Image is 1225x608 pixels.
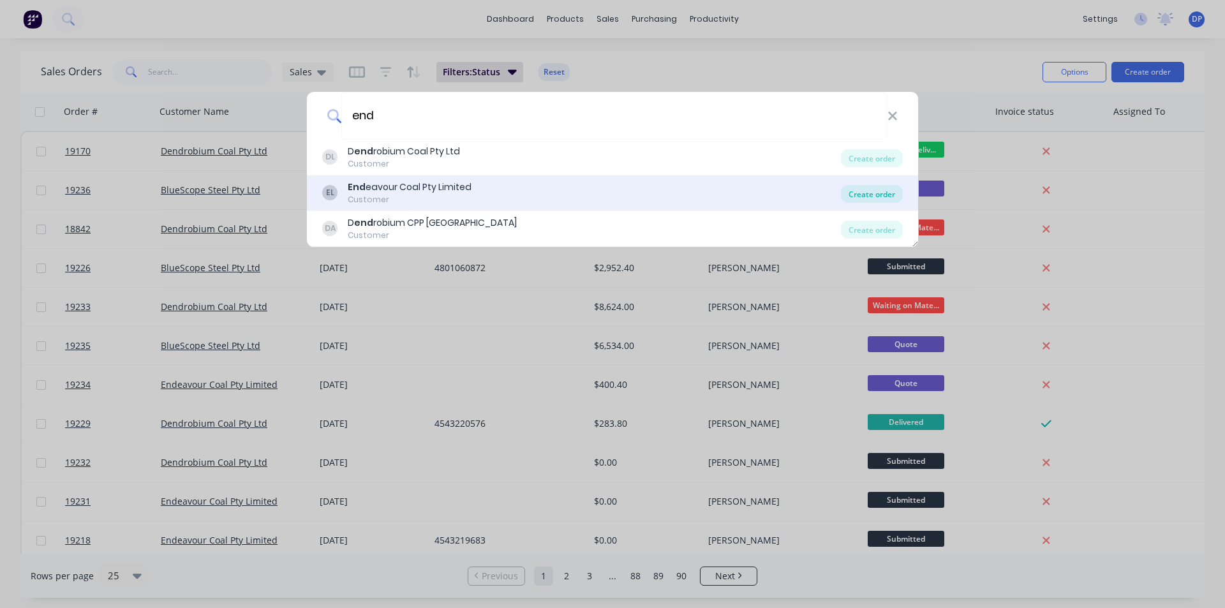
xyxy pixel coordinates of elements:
[348,181,366,193] b: End
[348,145,460,158] div: D robium Coal Pty Ltd
[322,149,338,165] div: DL
[348,158,460,170] div: Customer
[322,185,338,200] div: EL
[322,221,338,236] div: DA
[354,216,373,229] b: end
[841,185,903,203] div: Create order
[341,92,887,140] input: Enter a customer name to create a new order...
[841,149,903,167] div: Create order
[348,181,471,194] div: eavour Coal Pty Limited
[348,230,517,241] div: Customer
[354,145,373,158] b: end
[348,194,471,205] div: Customer
[348,216,517,230] div: D robium CPP [GEOGRAPHIC_DATA]
[841,221,903,239] div: Create order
